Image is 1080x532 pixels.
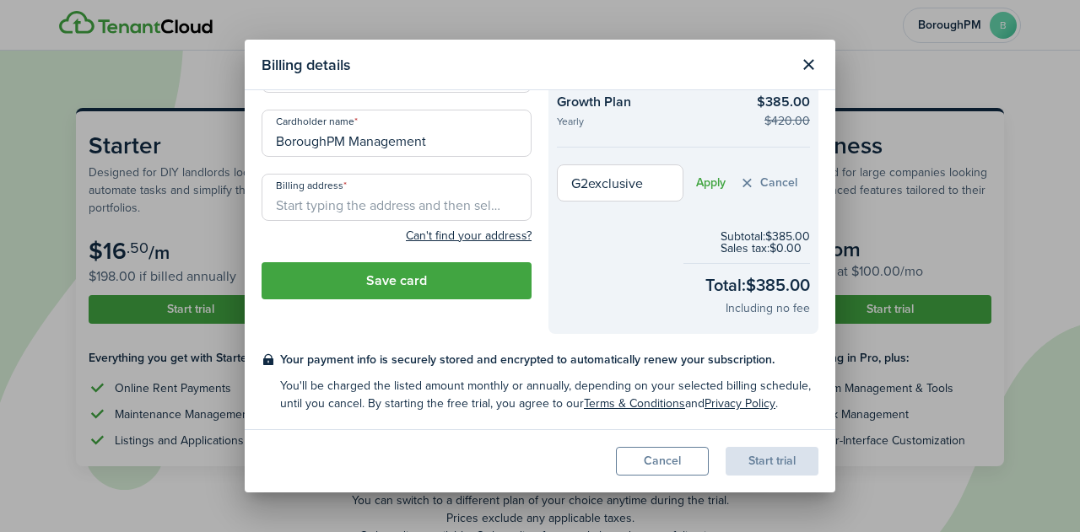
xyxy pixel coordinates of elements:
button: Cancel [738,174,797,193]
checkout-summary-item-title: Growth Plan [557,92,747,116]
button: Can't find your address? [406,228,532,245]
checkout-summary-item-old-price: $420.00 [764,112,810,130]
button: Save card [262,262,532,299]
checkout-total-main: Total: $385.00 [705,272,810,298]
checkout-subtotal-item: Subtotal: $385.00 [721,231,810,243]
checkout-subtotal-item: Sales tax: $0.00 [721,243,810,255]
modal-title: Billing details [262,48,790,81]
a: Privacy Policy [705,395,775,412]
checkout-summary-item-description: Yearly [557,116,747,131]
checkout-summary-item-main-price: $385.00 [757,92,810,112]
checkout-total-secondary: Including no fee [726,299,810,317]
button: Apply [696,176,726,190]
input: Start typing the address and then select from the dropdown [262,174,532,221]
a: Terms & Conditions [584,395,685,412]
button: Cancel [616,447,709,476]
checkout-terms-secondary: You'll be charged the listed amount monthly or annually, depending on your selected billing sched... [280,377,818,412]
button: Close modal [794,51,823,79]
checkout-terms-main: Your payment info is securely stored and encrypted to automatically renew your subscription. [280,351,818,368]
